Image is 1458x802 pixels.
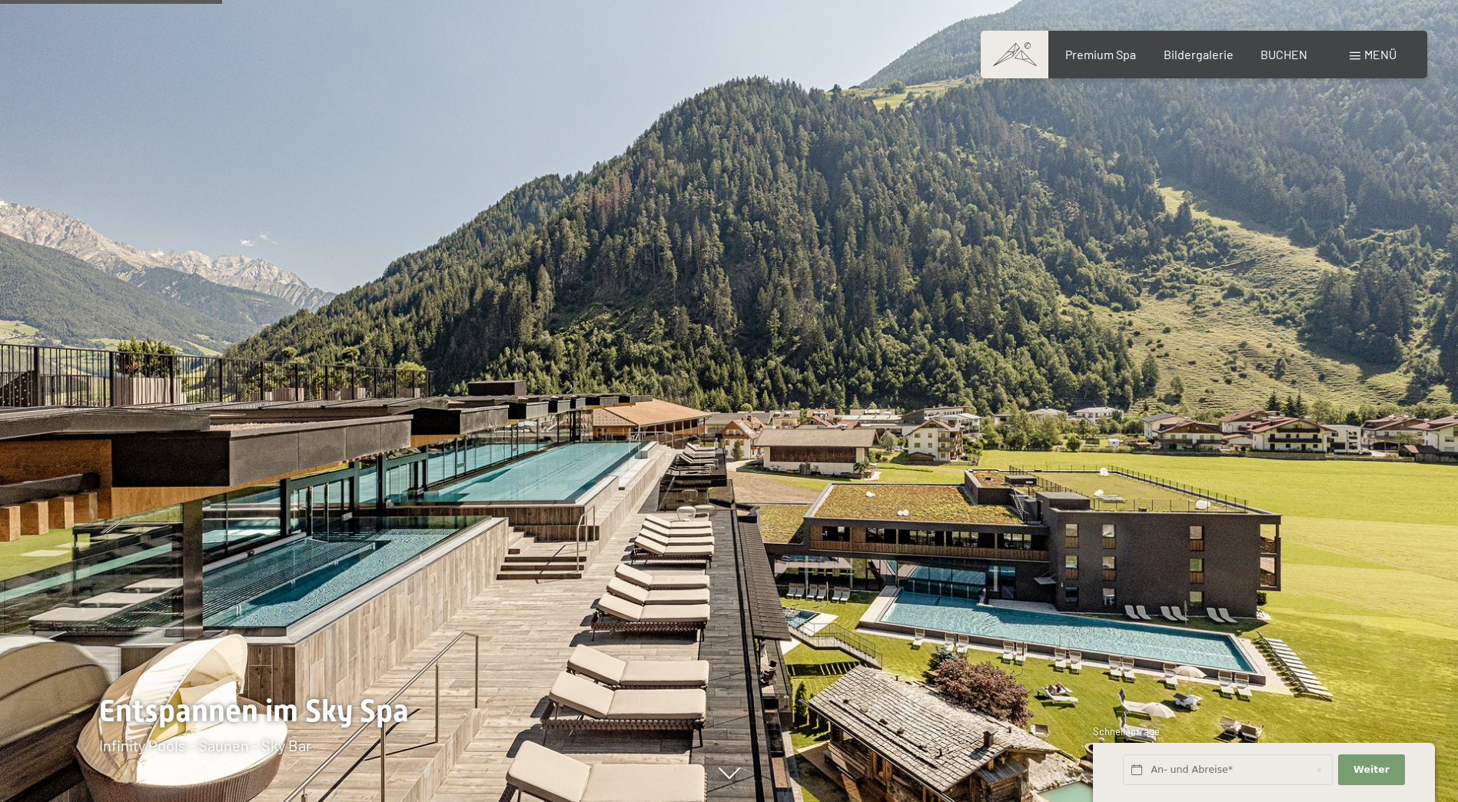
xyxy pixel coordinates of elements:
[1065,47,1136,61] a: Premium Spa
[1364,47,1397,61] span: Menü
[1338,754,1404,786] button: Weiter
[1260,47,1307,61] a: BUCHEN
[1093,725,1160,737] span: Schnellanfrage
[1353,763,1390,777] span: Weiter
[1164,47,1234,61] a: Bildergalerie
